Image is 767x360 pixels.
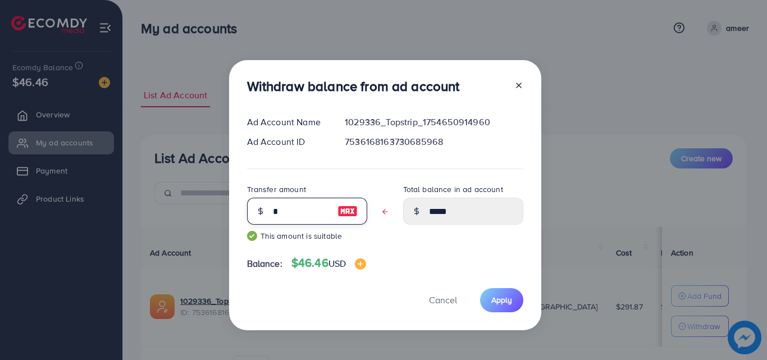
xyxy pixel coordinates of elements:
[247,230,367,241] small: This amount is suitable
[480,288,523,312] button: Apply
[491,294,512,306] span: Apply
[337,204,358,218] img: image
[247,231,257,241] img: guide
[336,116,532,129] div: 1029336_Topstrip_1754650914960
[247,78,460,94] h3: Withdraw balance from ad account
[247,184,306,195] label: Transfer amount
[355,258,366,270] img: image
[238,116,336,129] div: Ad Account Name
[247,257,282,270] span: Balance:
[429,294,457,306] span: Cancel
[415,288,471,312] button: Cancel
[291,256,366,270] h4: $46.46
[336,135,532,148] div: 7536168163730685968
[238,135,336,148] div: Ad Account ID
[403,184,503,195] label: Total balance in ad account
[328,257,346,270] span: USD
